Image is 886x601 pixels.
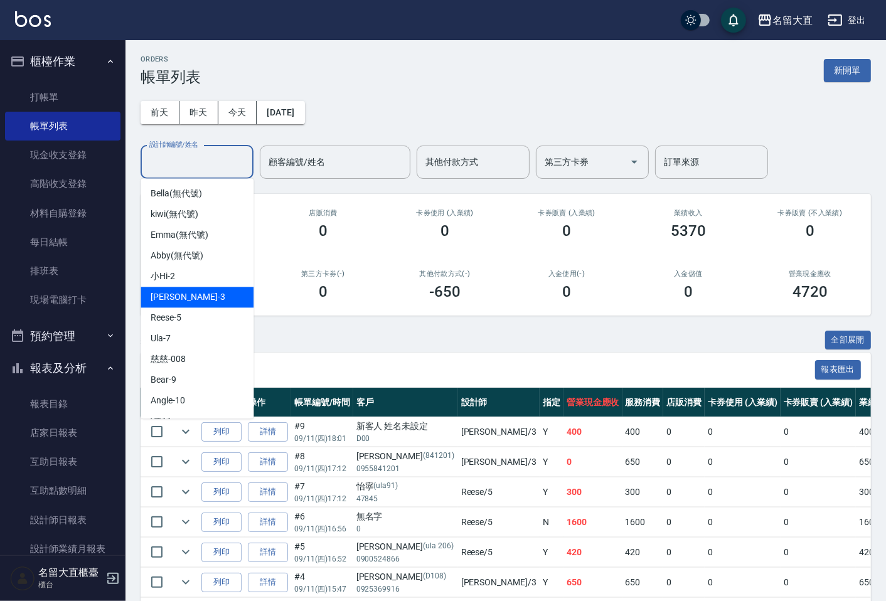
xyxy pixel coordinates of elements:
button: [DATE] [257,101,304,124]
span: Reese -5 [151,311,181,324]
td: 650 [622,447,664,477]
span: [PERSON_NAME] -3 [151,290,225,304]
label: 設計師編號/姓名 [149,140,198,149]
button: 預約管理 [5,320,120,353]
p: 09/11 (四) 17:12 [294,493,350,504]
h3: 4720 [793,283,828,300]
button: 列印 [201,452,242,472]
td: 0 [781,417,857,447]
td: Reese /5 [458,538,540,567]
button: 列印 [201,573,242,592]
h2: 業績收入 [643,209,734,217]
a: 現場電腦打卡 [5,285,120,314]
td: #5 [291,538,353,567]
h2: 卡券販賣 (入業績) [521,209,612,217]
td: 0 [705,538,781,567]
a: 詳情 [248,422,288,442]
p: 09/11 (四) 16:52 [294,553,350,565]
button: 名留大直 [752,8,818,33]
button: 列印 [201,543,242,562]
td: 1600 [563,508,622,537]
a: 每日結帳 [5,228,120,257]
a: 店家日報表 [5,418,120,447]
td: 0 [663,568,705,597]
p: (ula91) [374,480,398,493]
div: [PERSON_NAME] [356,450,455,463]
h2: 卡券使用 (入業績) [399,209,491,217]
span: Bear -9 [151,373,176,386]
a: 設計師日報表 [5,506,120,535]
h2: 店販消費 [277,209,369,217]
td: #6 [291,508,353,537]
td: Y [540,477,563,507]
td: 300 [622,477,664,507]
p: 0 [356,523,455,535]
button: expand row [176,482,195,501]
a: 排班表 [5,257,120,285]
button: 前天 [141,101,179,124]
td: 0 [663,538,705,567]
img: Logo [15,11,51,27]
td: Y [540,417,563,447]
td: 300 [563,477,622,507]
td: 0 [705,508,781,537]
p: 09/11 (四) 18:01 [294,433,350,444]
span: 訂單列表 [156,364,815,376]
a: 詳情 [248,573,288,592]
button: Open [624,152,644,172]
div: [PERSON_NAME] [356,540,455,553]
h3: 0 [684,283,693,300]
button: expand row [176,543,195,561]
p: 09/11 (四) 15:47 [294,583,350,595]
button: expand row [176,513,195,531]
h3: 帳單列表 [141,68,201,86]
h3: 5370 [671,222,706,240]
button: expand row [176,573,195,592]
button: expand row [176,422,195,441]
h2: 入金使用(-) [521,270,612,278]
td: 0 [705,447,781,477]
span: Angle -10 [151,394,185,407]
div: 新客人 姓名未設定 [356,420,455,433]
span: Ula -7 [151,332,171,345]
td: [PERSON_NAME] /3 [458,447,540,477]
h3: 0 [319,222,328,240]
td: #7 [291,477,353,507]
td: Reese /5 [458,508,540,537]
button: 全部展開 [825,331,872,350]
td: 0 [663,477,705,507]
td: #9 [291,417,353,447]
h2: 營業現金應收 [764,270,856,278]
a: 高階收支登錄 [5,169,120,198]
a: 互助日報表 [5,447,120,476]
img: Person [10,566,35,591]
div: 名留大直 [772,13,813,28]
h2: 其他付款方式(-) [399,270,491,278]
td: 0 [781,508,857,537]
td: 0 [705,568,781,597]
button: 登出 [823,9,871,32]
td: 650 [622,568,664,597]
td: 400 [622,417,664,447]
h3: 0 [562,222,571,240]
p: 09/11 (四) 17:12 [294,463,350,474]
td: 0 [663,417,705,447]
h2: 卡券販賣 (不入業績) [764,209,856,217]
th: 指定 [540,388,563,417]
button: 櫃檯作業 [5,45,120,78]
div: 怡寧 [356,480,455,493]
th: 帳單編號/時間 [291,388,353,417]
h3: 0 [440,222,449,240]
th: 操作 [245,388,291,417]
span: Emma (無代號) [151,228,208,242]
a: 互助點數明細 [5,476,120,505]
td: [PERSON_NAME] /3 [458,417,540,447]
td: 0 [663,508,705,537]
td: N [540,508,563,537]
td: Reese /5 [458,477,540,507]
p: D00 [356,433,455,444]
p: 0955841201 [356,463,455,474]
th: 客戶 [353,388,458,417]
a: 報表目錄 [5,390,120,418]
p: (ula 206) [423,540,454,553]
